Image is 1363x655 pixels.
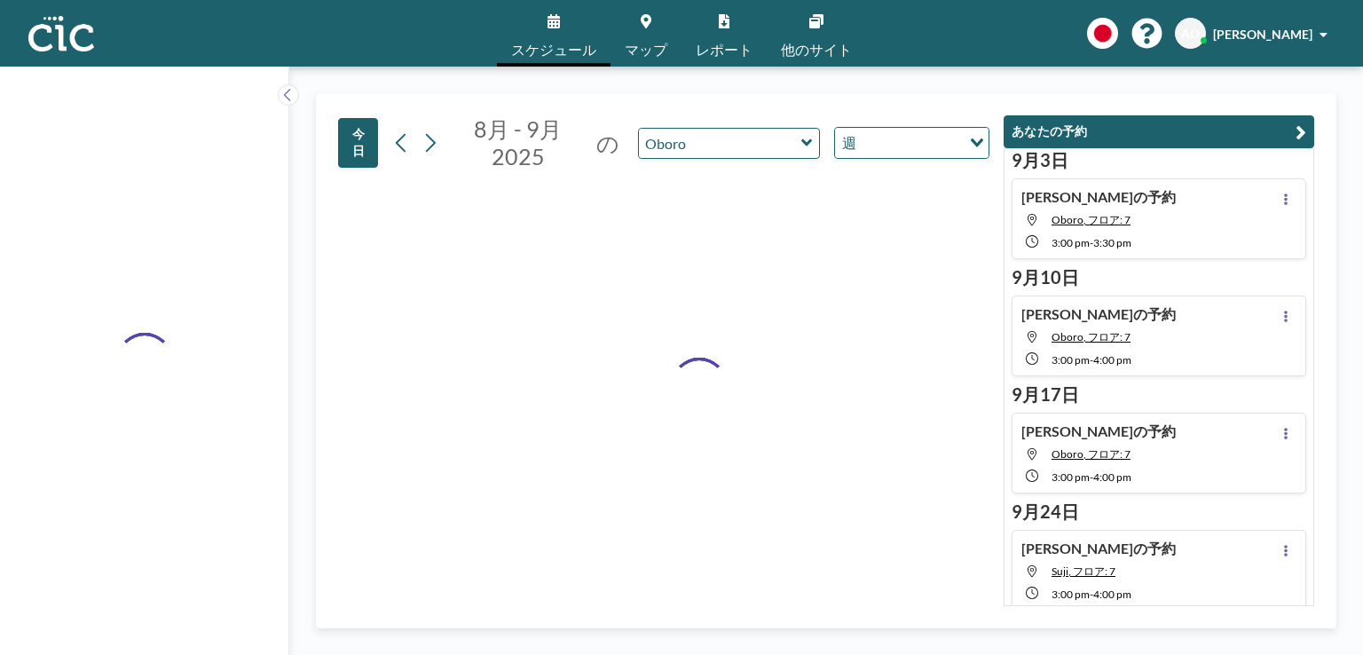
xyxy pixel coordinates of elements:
[1052,213,1131,226] span: Oboro, フロア: 7
[1093,470,1131,484] span: 4:00 PM
[1052,330,1131,343] span: Oboro, フロア: 7
[1012,383,1306,406] h3: 9月17日
[1213,27,1312,42] span: [PERSON_NAME]
[338,118,378,168] button: 今日
[1090,470,1093,484] span: -
[1181,26,1200,42] span: AO
[1021,188,1176,206] h4: [PERSON_NAME]の予約
[696,43,752,57] span: レポート
[1093,353,1131,367] span: 4:00 PM
[1052,353,1090,367] span: 3:00 PM
[1090,588,1093,601] span: -
[511,43,596,57] span: スケジュール
[1052,588,1090,601] span: 3:00 PM
[639,129,801,158] input: Oboro
[596,130,619,157] span: の
[1052,564,1115,578] span: Suji, フロア: 7
[1021,305,1176,323] h4: [PERSON_NAME]の予約
[1052,470,1090,484] span: 3:00 PM
[1052,236,1090,249] span: 3:00 PM
[1004,115,1314,148] button: あなたの予約
[28,16,94,51] img: organization-logo
[1090,236,1093,249] span: -
[862,131,959,154] input: Search for option
[839,131,860,154] span: 週
[1021,422,1176,440] h4: [PERSON_NAME]の予約
[1093,236,1131,249] span: 3:30 PM
[474,115,562,170] span: 8月 - 9月 2025
[1021,540,1176,557] h4: [PERSON_NAME]の予約
[1012,501,1306,523] h3: 9月24日
[1012,266,1306,288] h3: 9月10日
[835,128,989,158] div: Search for option
[1052,447,1131,461] span: Oboro, フロア: 7
[1090,353,1093,367] span: -
[625,43,667,57] span: マップ
[781,43,852,57] span: 他のサイト
[1093,588,1131,601] span: 4:00 PM
[1012,149,1306,171] h3: 9月3日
